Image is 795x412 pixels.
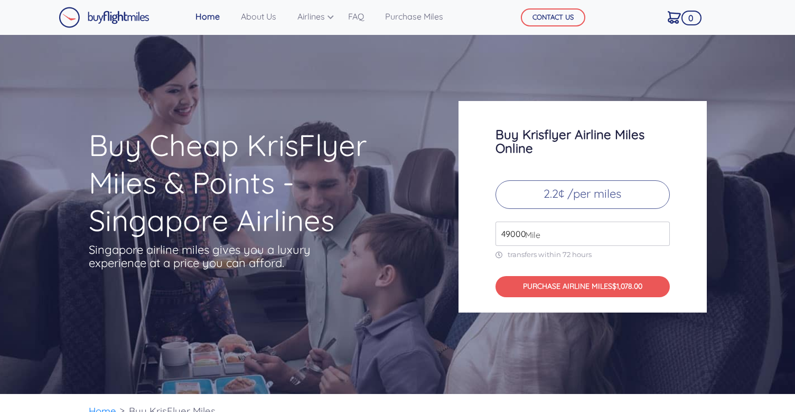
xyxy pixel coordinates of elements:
[191,6,224,27] a: Home
[495,250,670,259] p: transfers within 72 hours
[668,11,681,24] img: Cart
[495,180,670,209] p: 2.2¢ /per miles
[521,8,585,26] button: CONTACT US
[59,7,149,28] img: Buy Flight Miles Logo
[293,6,331,27] a: Airlines
[495,276,670,298] button: PURCHASE AIRLINE MILES$1,078.00
[681,11,701,25] span: 0
[344,6,368,27] a: FAQ
[89,243,326,270] p: Singapore airline miles gives you a luxury experience at a price you can afford.
[237,6,280,27] a: About Us
[381,6,447,27] a: Purchase Miles
[663,6,685,28] a: 0
[89,126,417,239] h1: Buy Cheap KrisFlyer Miles & Points - Singapore Airlines
[520,228,540,241] span: Mile
[612,281,642,291] span: $1,078.00
[59,4,149,31] a: Buy Flight Miles Logo
[495,127,670,155] h3: Buy Krisflyer Airline Miles Online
